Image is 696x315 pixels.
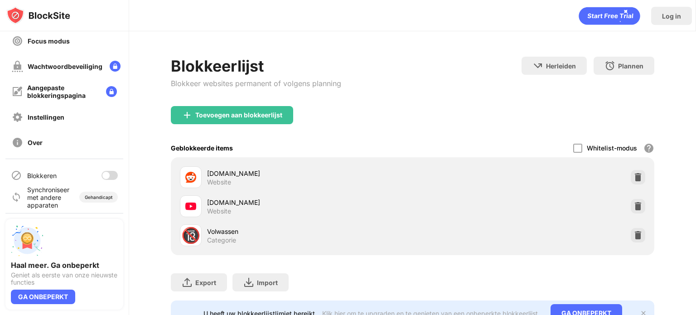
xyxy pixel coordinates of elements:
[28,37,70,45] div: Focus modus
[110,61,121,72] img: lock-menu.svg
[618,62,643,70] div: Plannen
[11,170,22,181] img: blocking-icon.svg
[28,139,43,146] div: Over
[11,261,118,270] div: Haal meer. Ga onbeperkt
[171,79,341,88] div: Blokkeer websites permanent of volgens planning
[12,61,23,72] img: password-protection-off.svg
[27,186,74,209] div: Synchroniseer met andere apparaten
[579,7,640,25] div: animation
[27,84,99,99] div: Aangepaste blokkeringspagina
[546,62,576,70] div: Herleiden
[11,192,22,203] img: sync-icon.svg
[171,57,341,75] div: Blokkeerlijst
[185,172,196,183] img: favicons
[11,224,43,257] img: push-unlimited.svg
[85,194,112,200] div: Gehandicapt
[28,63,102,70] div: Wachtwoordbeveiliging
[181,226,200,245] div: 🔞
[11,290,75,304] div: GA ONBEPERKT
[587,144,637,152] div: Whitelist-modus
[195,279,216,286] div: Export
[11,271,118,286] div: Geniet als eerste van onze nieuwste functies
[171,144,233,152] div: Geblokkeerde items
[28,113,64,121] div: Instellingen
[185,201,196,212] img: favicons
[12,111,23,123] img: settings-off.svg
[207,169,412,178] div: [DOMAIN_NAME]
[12,137,23,148] img: about-off.svg
[195,111,282,119] div: Toevoegen aan blokkeerlijst
[12,86,23,97] img: customize-block-page-off.svg
[662,12,681,20] div: Log in
[106,86,117,97] img: lock-menu.svg
[6,6,70,24] img: logo-blocksite.svg
[207,198,412,207] div: [DOMAIN_NAME]
[207,236,236,244] div: Categorie
[12,35,23,47] img: focus-off.svg
[27,172,57,179] div: Blokkeren
[207,227,412,236] div: Volwassen
[207,178,231,186] div: Website
[257,279,278,286] div: Import
[207,207,231,215] div: Website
